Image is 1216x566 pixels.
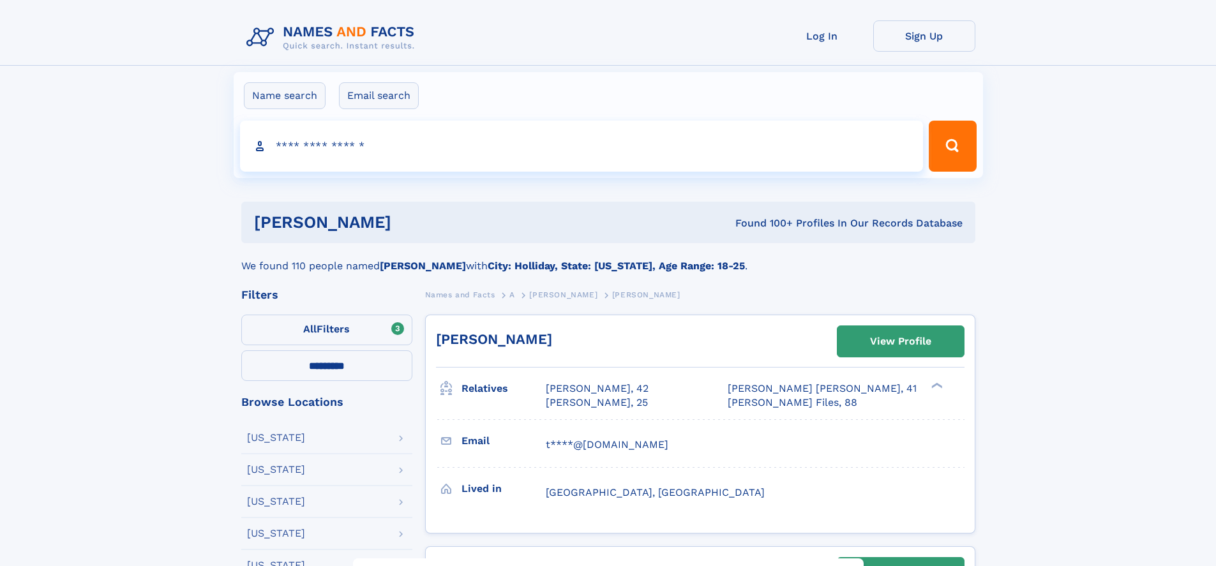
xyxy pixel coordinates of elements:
div: Found 100+ Profiles In Our Records Database [563,216,963,230]
h3: Lived in [462,478,546,500]
div: View Profile [870,327,931,356]
span: [PERSON_NAME] [529,290,597,299]
h1: [PERSON_NAME] [254,214,564,230]
div: [US_STATE] [247,433,305,443]
span: All [303,323,317,335]
input: search input [240,121,924,172]
a: View Profile [837,326,964,357]
div: We found 110 people named with . [241,243,975,274]
div: Browse Locations [241,396,412,408]
div: Filters [241,289,412,301]
a: A [509,287,515,302]
b: City: Holliday, State: [US_STATE], Age Range: 18-25 [488,260,745,272]
a: [PERSON_NAME] [PERSON_NAME], 41 [728,382,917,396]
label: Filters [241,315,412,345]
a: [PERSON_NAME] [529,287,597,302]
div: [US_STATE] [247,496,305,507]
img: Logo Names and Facts [241,20,425,55]
h3: Email [462,430,546,452]
a: [PERSON_NAME] [436,331,552,347]
a: [PERSON_NAME], 25 [546,396,648,410]
a: [PERSON_NAME] Files, 88 [728,396,857,410]
label: Name search [244,82,326,109]
span: A [509,290,515,299]
span: [PERSON_NAME] [612,290,680,299]
span: [GEOGRAPHIC_DATA], [GEOGRAPHIC_DATA] [546,486,765,498]
h3: Relatives [462,378,546,399]
div: ❯ [928,382,943,390]
div: [US_STATE] [247,465,305,475]
a: Sign Up [873,20,975,52]
a: Log In [771,20,873,52]
a: Names and Facts [425,287,495,302]
button: Search Button [929,121,976,172]
label: Email search [339,82,419,109]
a: [PERSON_NAME], 42 [546,382,649,396]
div: [US_STATE] [247,528,305,539]
b: [PERSON_NAME] [380,260,466,272]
